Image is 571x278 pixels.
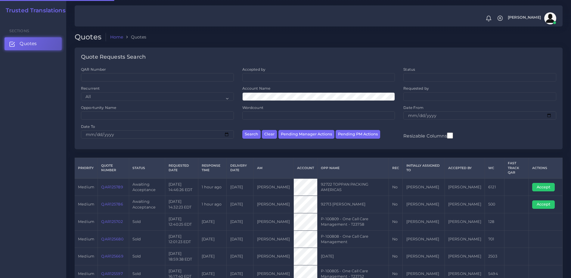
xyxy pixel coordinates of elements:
[101,219,123,224] a: QAR125702
[445,248,485,265] td: [PERSON_NAME]
[129,213,165,230] td: Sold
[198,230,227,248] td: [DATE]
[532,200,555,209] button: Accept
[110,34,123,40] a: Home
[20,40,37,47] span: Quotes
[78,202,94,206] span: medium
[403,158,445,178] th: Initially Assigned to
[129,230,165,248] td: Sold
[198,248,227,265] td: [DATE]
[242,67,266,72] label: Accepted by
[123,34,146,40] li: Quotes
[78,271,94,276] span: medium
[403,230,445,248] td: [PERSON_NAME]
[532,184,559,189] a: Accept
[336,130,380,139] button: Pending PM Actions
[403,213,445,230] td: [PERSON_NAME]
[129,248,165,265] td: Sold
[78,219,94,224] span: medium
[165,196,198,213] td: [DATE] 14:32:23 EDT
[389,196,403,213] td: No
[242,86,271,91] label: Account Name
[165,178,198,196] td: [DATE] 14:46:26 EDT
[389,248,403,265] td: No
[227,248,253,265] td: [DATE]
[389,213,403,230] td: No
[75,33,106,42] h2: Quotes
[318,213,389,230] td: P-100809 - One Call Care Management - T23758
[544,12,556,24] img: avatar
[318,196,389,213] td: 92713 [PERSON_NAME]
[198,196,227,213] td: 1 hour ago
[81,86,100,91] label: Recurrent
[198,213,227,230] td: [DATE]
[532,202,559,206] a: Accept
[278,130,334,139] button: Pending Manager Actions
[198,178,227,196] td: 1 hour ago
[485,158,504,178] th: WC
[78,237,94,241] span: medium
[129,196,165,213] td: Awaiting Acceptance
[81,105,116,110] label: Opportunity Name
[485,178,504,196] td: 6121
[403,67,415,72] label: Status
[318,248,389,265] td: [DATE]
[101,237,123,241] a: QAR125680
[227,213,253,230] td: [DATE]
[529,158,562,178] th: Actions
[253,178,293,196] td: [PERSON_NAME]
[504,158,529,178] th: Fast Track QAR
[403,178,445,196] td: [PERSON_NAME]
[318,178,389,196] td: 92722 TOPPAN PACKING AMERICAS
[445,196,485,213] td: [PERSON_NAME]
[318,158,389,178] th: Opp Name
[78,185,94,189] span: medium
[165,248,198,265] td: [DATE] 18:59:38 EDT
[485,196,504,213] td: 500
[9,29,29,33] span: Sections
[403,132,453,139] label: Resizable Columns
[403,86,429,91] label: Requested by
[253,248,293,265] td: [PERSON_NAME]
[101,202,123,206] a: QAR125786
[227,230,253,248] td: [DATE]
[389,158,403,178] th: REC
[78,254,94,258] span: medium
[532,183,555,191] button: Accept
[98,158,129,178] th: Quote Number
[485,230,504,248] td: 701
[445,213,485,230] td: [PERSON_NAME]
[253,158,293,178] th: AM
[508,16,541,20] span: [PERSON_NAME]
[253,230,293,248] td: [PERSON_NAME]
[165,158,198,178] th: Requested Date
[198,158,227,178] th: Response Time
[389,230,403,248] td: No
[165,230,198,248] td: [DATE] 12:01:23 EDT
[81,54,146,60] h4: Quote Requests Search
[262,130,277,139] button: Clear
[227,178,253,196] td: [DATE]
[403,105,424,110] label: Date From
[227,158,253,178] th: Delivery Date
[81,124,95,129] label: Date To
[445,230,485,248] td: [PERSON_NAME]
[253,213,293,230] td: [PERSON_NAME]
[505,12,558,24] a: [PERSON_NAME]avatar
[403,248,445,265] td: [PERSON_NAME]
[101,271,123,276] a: QAR125597
[242,105,263,110] label: Wordcount
[129,158,165,178] th: Status
[2,7,66,14] a: Trusted Translations
[485,248,504,265] td: 2503
[75,158,98,178] th: Priority
[445,178,485,196] td: [PERSON_NAME]
[101,185,123,189] a: QAR125789
[101,254,123,258] a: QAR125669
[5,37,62,50] a: Quotes
[81,67,106,72] label: QAR Number
[485,213,504,230] td: 128
[445,158,485,178] th: Accepted by
[227,196,253,213] td: [DATE]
